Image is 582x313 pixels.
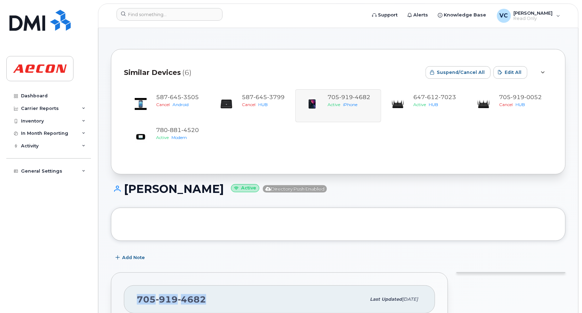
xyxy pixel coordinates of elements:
[426,66,491,79] button: Suspend/Cancel All
[413,94,456,100] span: 647
[111,251,151,264] button: Add Note
[391,97,405,111] img: image20231002-3703462-12c0cmw.jpeg
[231,184,259,192] small: Active
[253,94,267,100] span: 645
[413,102,426,107] span: Active
[182,68,191,78] span: (6)
[156,294,178,305] span: 919
[263,185,327,193] span: Directory Push Enabled
[156,127,199,133] span: 780
[425,94,439,100] span: 612
[370,297,402,302] span: Last updated
[505,69,521,76] span: Edit All
[439,94,456,100] span: 7023
[156,102,170,107] span: Cancel
[178,294,206,305] span: 4682
[214,93,291,118] a: 5876453799CancelHUB
[402,297,418,302] span: [DATE]
[499,102,513,107] span: Cancel
[173,102,189,107] span: Android
[111,183,566,195] h1: [PERSON_NAME]
[181,94,199,100] span: 3505
[516,102,525,107] span: HUB
[429,102,438,107] span: HUB
[477,97,491,111] img: image20231002-3703462-1di5j1x.jpeg
[156,94,199,100] span: 587
[171,135,187,140] span: Modem
[128,126,205,151] a: 7808814520ActiveModem
[471,93,548,118] a: 7059190052CancelHUB
[267,94,285,100] span: 3799
[134,130,148,144] img: image20231002-3703462-u4uwl5.jpeg
[219,97,233,111] img: image20231002-3703462-6awpl8.jpeg
[493,66,527,79] button: Edit All
[242,94,285,100] span: 587
[511,94,524,100] span: 919
[156,135,169,140] span: Active
[137,294,206,305] span: 705
[242,102,255,107] span: Cancel
[499,94,542,100] span: 705
[134,97,148,111] img: image20231002-3703462-1nzre50.jpeg
[258,102,268,107] span: HUB
[524,94,542,100] span: 0052
[128,93,205,118] a: 5876453505CancelAndroid
[437,69,485,76] span: Suspend/Cancel All
[168,94,181,100] span: 645
[181,127,199,133] span: 4520
[122,254,145,261] span: Add Note
[124,68,181,78] span: Similar Devices
[385,93,463,118] a: 6476127023ActiveHUB
[168,127,181,133] span: 881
